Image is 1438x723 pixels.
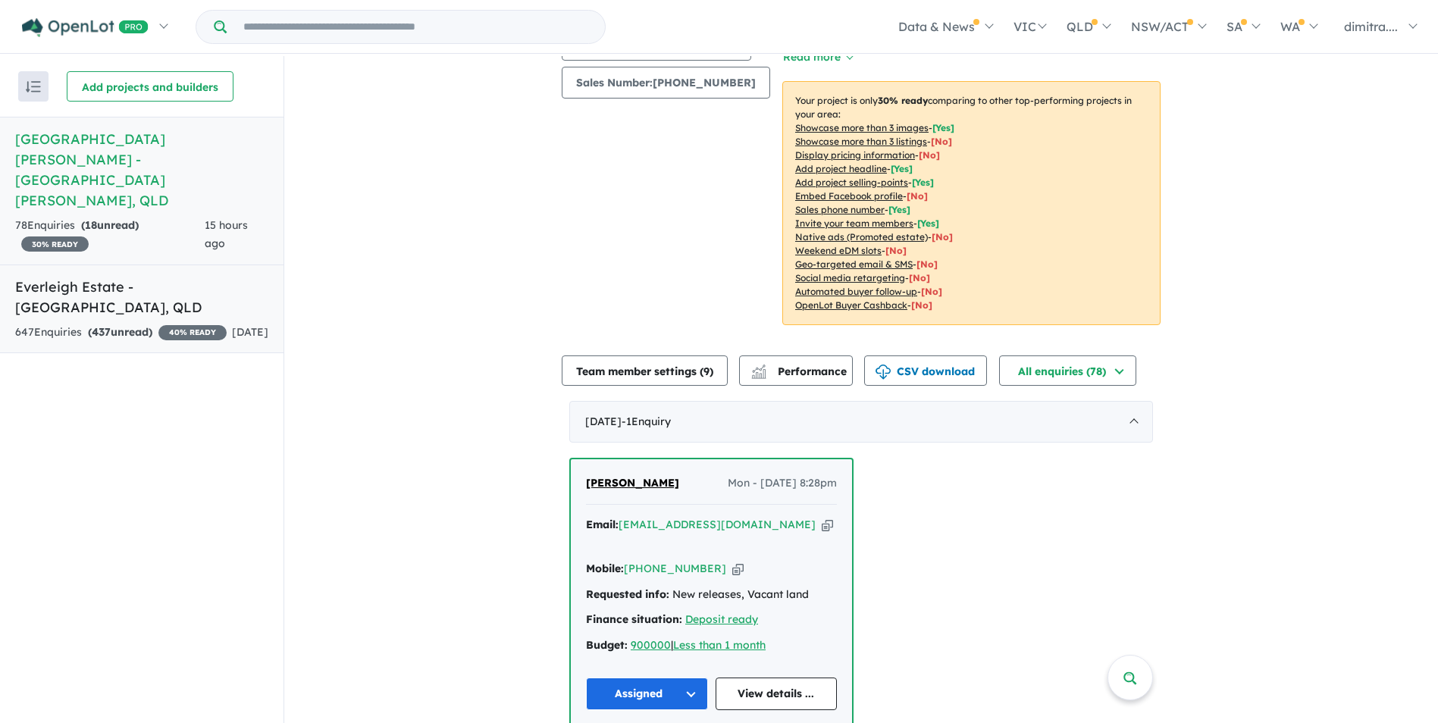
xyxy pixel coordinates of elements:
span: 437 [92,325,111,339]
b: 30 % ready [878,95,928,106]
span: 18 [85,218,97,232]
a: Deposit ready [685,612,758,626]
u: OpenLot Buyer Cashback [795,299,907,311]
button: Sales Number:[PHONE_NUMBER] [562,67,770,99]
span: [No] [916,258,938,270]
span: [DATE] [232,325,268,339]
span: [ No ] [931,136,952,147]
img: line-chart.svg [752,365,766,373]
p: Your project is only comparing to other top-performing projects in your area: - - - - - - - - - -... [782,81,1161,325]
img: sort.svg [26,81,41,92]
u: Social media retargeting [795,272,905,283]
span: [ Yes ] [888,204,910,215]
u: Embed Facebook profile [795,190,903,202]
strong: Budget: [586,638,628,652]
u: Native ads (Promoted estate) [795,231,928,243]
u: Display pricing information [795,149,915,161]
span: [ Yes ] [891,163,913,174]
span: [ No ] [907,190,928,202]
u: Invite your team members [795,218,913,229]
span: [ Yes ] [917,218,939,229]
span: [PERSON_NAME] [586,476,679,490]
button: Read more [782,49,854,66]
u: Sales phone number [795,204,885,215]
span: [No] [932,231,953,243]
img: download icon [876,365,891,380]
span: 40 % READY [158,325,227,340]
span: 15 hours ago [205,218,248,250]
div: | [586,637,837,655]
strong: Email: [586,518,619,531]
img: bar-chart.svg [751,369,766,379]
h5: [GEOGRAPHIC_DATA][PERSON_NAME] - [GEOGRAPHIC_DATA][PERSON_NAME] , QLD [15,129,268,211]
button: Copy [732,561,744,577]
h5: Everleigh Estate - [GEOGRAPHIC_DATA] , QLD [15,277,268,318]
strong: Mobile: [586,562,624,575]
span: 9 [703,365,710,378]
button: Add projects and builders [67,71,233,102]
span: [No] [909,272,930,283]
u: Add project selling-points [795,177,908,188]
span: - 1 Enquir y [622,415,671,428]
u: Weekend eDM slots [795,245,882,256]
strong: Requested info: [586,587,669,601]
a: View details ... [716,678,838,710]
img: Openlot PRO Logo White [22,18,149,37]
span: 30 % READY [21,236,89,252]
button: Assigned [586,678,708,710]
div: [DATE] [569,401,1153,443]
input: Try estate name, suburb, builder or developer [230,11,602,43]
span: Performance [753,365,847,378]
button: All enquiries (78) [999,355,1136,386]
a: Less than 1 month [673,638,766,652]
u: Automated buyer follow-up [795,286,917,297]
button: CSV download [864,355,987,386]
span: [ Yes ] [912,177,934,188]
span: [ No ] [919,149,940,161]
span: [ Yes ] [932,122,954,133]
button: Copy [822,517,833,533]
button: Performance [739,355,853,386]
span: Mon - [DATE] 8:28pm [728,474,837,493]
u: Add project headline [795,163,887,174]
a: [PERSON_NAME] [586,474,679,493]
u: Showcase more than 3 images [795,122,929,133]
strong: Finance situation: [586,612,682,626]
button: Team member settings (9) [562,355,728,386]
span: [No] [911,299,932,311]
div: 78 Enquir ies [15,217,205,253]
span: [No] [885,245,907,256]
u: Geo-targeted email & SMS [795,258,913,270]
a: [PHONE_NUMBER] [624,562,726,575]
a: [EMAIL_ADDRESS][DOMAIN_NAME] [619,518,816,531]
div: New releases, Vacant land [586,586,837,604]
span: [No] [921,286,942,297]
div: 647 Enquir ies [15,324,227,342]
u: Showcase more than 3 listings [795,136,927,147]
strong: ( unread) [81,218,139,232]
span: dimitra.... [1344,19,1398,34]
strong: ( unread) [88,325,152,339]
a: 900000 [631,638,671,652]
